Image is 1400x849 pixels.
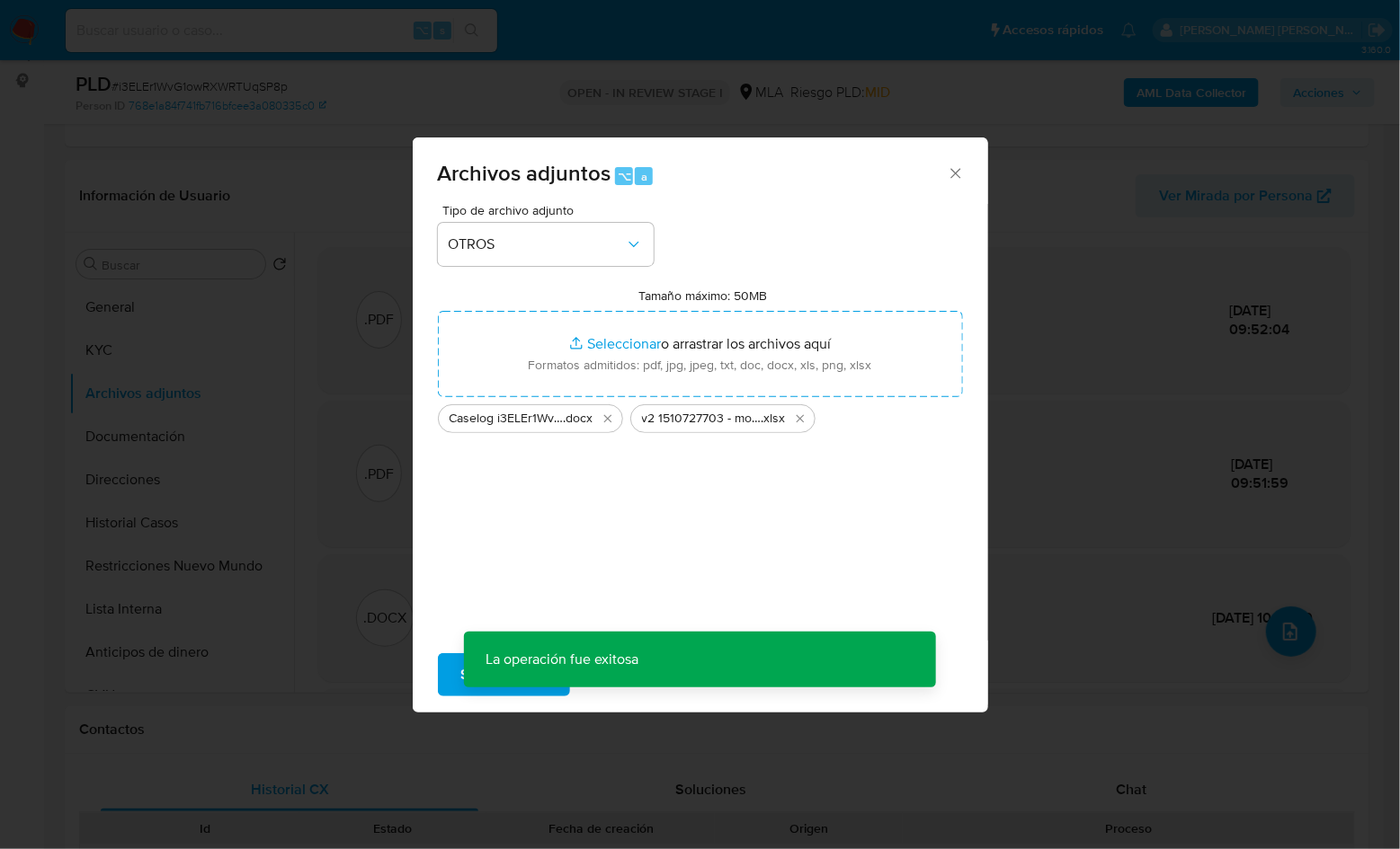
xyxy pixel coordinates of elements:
span: Caselog i3ELEr1WvG1owRXWRTUqSP8p_2025_09_18_11_57_11 [450,410,564,428]
span: ⌥ [618,168,631,185]
span: Tipo de archivo adjunto [442,204,658,217]
label: Tamaño máximo: 50MB [638,287,767,304]
span: Subir archivo [461,655,547,694]
button: Eliminar Caselog i3ELEr1WvG1owRXWRTUqSP8p_2025_09_18_11_57_11.docx [597,408,619,429]
span: .docx [564,410,593,428]
span: Archivos adjuntos [438,157,611,189]
button: OTROS [438,223,654,266]
span: a [641,168,647,185]
span: OTROS [449,235,625,253]
button: Subir archivo [438,653,570,696]
button: Cerrar [947,164,963,181]
ul: Archivos seleccionados [438,397,963,433]
span: .xlsx [762,410,786,428]
p: La operación fue exitosa [464,632,660,687]
span: v2 1510727703 - movimientos [642,410,762,428]
button: Eliminar v2 1510727703 - movimientos.xlsx [789,408,811,429]
span: Cancelar [601,655,659,694]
